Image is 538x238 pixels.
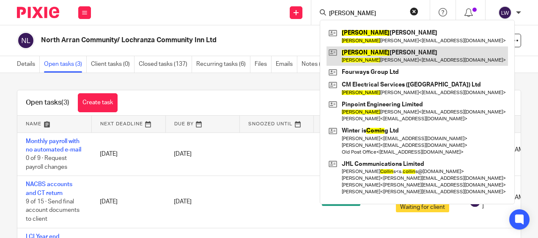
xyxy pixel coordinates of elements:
span: Waiting for client [396,202,449,212]
span: [DATE] [174,199,192,205]
a: Closed tasks (137) [139,56,192,73]
span: 0 of 9 · Request payroll changes [26,155,67,170]
a: Notes (4) [302,56,330,73]
span: Snoozed Until [248,122,293,126]
span: 9 of 15 · Send final account documents to client [26,199,80,222]
a: Client tasks (0) [91,56,134,73]
h1: Open tasks [26,98,69,107]
a: Create task [78,93,118,112]
button: Clear [410,7,418,16]
h2: North Arran Community/ Lochranza Community Inn Ltd [41,36,333,45]
a: Details [17,56,40,73]
a: Recurring tasks (6) [196,56,250,73]
img: svg%3E [498,6,512,19]
a: Files [255,56,272,73]
a: Emails [276,56,297,73]
input: Search [328,10,404,18]
img: Pixie [17,7,59,18]
a: NACBS accounts and CT return [26,181,72,196]
a: Open tasks (3) [44,56,87,73]
span: [DATE] [174,151,192,157]
img: svg%3E [17,32,35,49]
a: Monthly payroll with no automated e-mail [26,138,81,153]
span: (3) [61,99,69,106]
td: [DATE] [91,133,165,176]
td: [DATE] [91,176,165,228]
